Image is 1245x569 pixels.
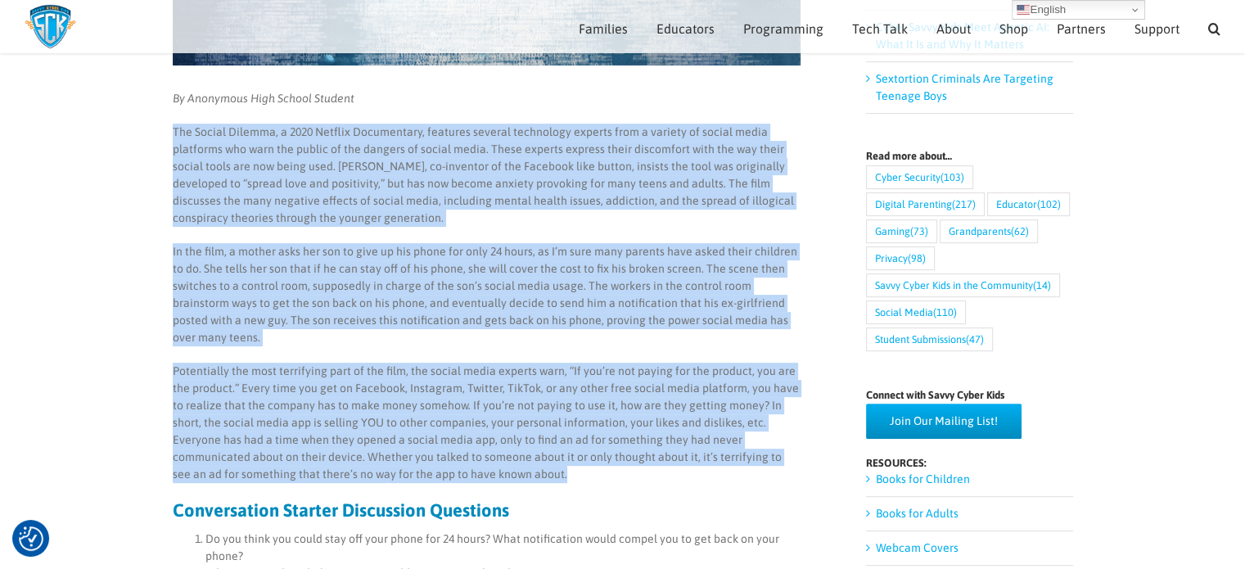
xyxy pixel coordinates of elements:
[852,22,908,35] span: Tech Talk
[173,243,801,346] p: In the film, a mother asks her son to give up his phone for only 24 hours, as I’m sure many paren...
[25,4,76,49] img: Savvy Cyber Kids Logo
[908,247,926,269] span: (98)
[656,22,715,35] span: Educators
[866,458,1073,468] h4: RESOURCES:
[19,526,43,551] button: Consent Preferences
[743,22,823,35] span: Programming
[1134,22,1180,35] span: Support
[173,92,354,105] em: By Anonymous High School Student
[940,219,1038,243] a: Grandparents (62 items)
[910,220,928,242] span: (73)
[1037,193,1061,215] span: (102)
[876,472,970,485] a: Books for Children
[941,166,964,188] span: (103)
[1033,274,1051,296] span: (14)
[876,541,959,554] a: Webcam Covers
[173,499,509,521] strong: Conversation Starter Discussion Questions
[205,531,801,565] li: Do you think you could stay off your phone for 24 hours? What notification would compel you to ge...
[866,404,1022,439] a: Join Our Mailing List!
[890,414,998,428] span: Join Our Mailing List!
[876,507,959,520] a: Books for Adults
[933,301,957,323] span: (110)
[987,192,1070,216] a: Educator (102 items)
[579,22,628,35] span: Families
[866,151,1073,161] h4: Read more about…
[866,246,935,270] a: Privacy (98 items)
[1011,220,1029,242] span: (62)
[866,165,973,189] a: Cyber Security (103 items)
[1057,22,1106,35] span: Partners
[1017,3,1030,16] img: en
[966,328,984,350] span: (47)
[173,124,801,227] p: The Social Dilemma, a 2020 Netflix Documentary, features several technology experts from a variet...
[173,363,801,483] p: Potentially the most terrifying part of the film, the social media experts warn, “If you’re not p...
[952,193,976,215] span: (217)
[866,192,985,216] a: Digital Parenting (217 items)
[936,22,971,35] span: About
[876,72,1053,102] a: Sextortion Criminals Are Targeting Teenage Boys
[866,300,966,324] a: Social Media (110 items)
[866,273,1060,297] a: Savvy Cyber Kids in the Community (14 items)
[866,219,937,243] a: Gaming (73 items)
[866,327,993,351] a: Student Submissions (47 items)
[999,22,1028,35] span: Shop
[866,390,1073,400] h4: Connect with Savvy Cyber Kids
[19,526,43,551] img: Revisit consent button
